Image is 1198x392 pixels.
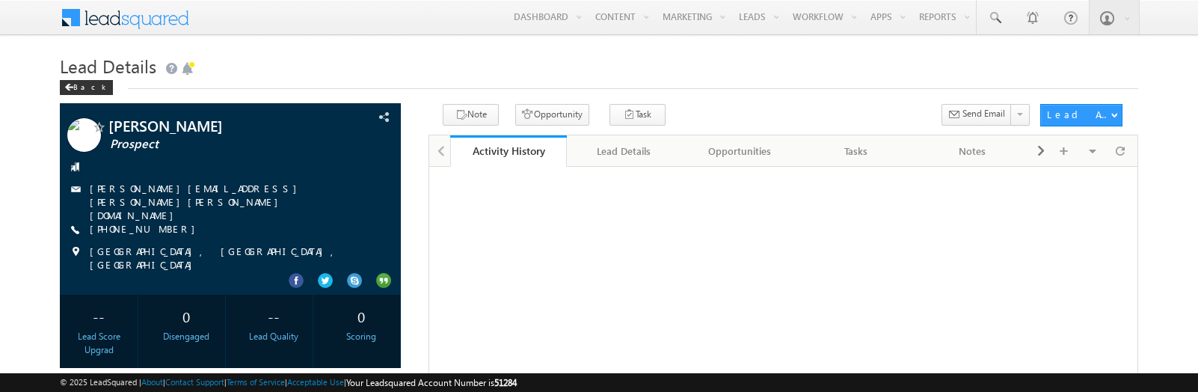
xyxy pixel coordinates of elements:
[110,137,322,152] span: Prospect
[60,79,120,92] a: Back
[67,118,101,157] img: Profile photo
[90,222,203,237] span: [PHONE_NUMBER]
[108,118,320,133] span: [PERSON_NAME]
[90,182,304,221] a: [PERSON_NAME][EMAIL_ADDRESS][PERSON_NAME][PERSON_NAME][DOMAIN_NAME]
[941,104,1012,126] button: Send Email
[1047,108,1111,121] div: Lead Actions
[927,142,1017,160] div: Notes
[811,142,901,160] div: Tasks
[1040,104,1122,126] button: Lead Actions
[90,245,367,272] span: [GEOGRAPHIC_DATA], [GEOGRAPHIC_DATA], [GEOGRAPHIC_DATA]
[239,330,309,343] div: Lead Quality
[515,104,589,126] button: Opportunity
[962,107,1005,120] span: Send Email
[64,302,134,330] div: --
[60,54,156,78] span: Lead Details
[579,142,669,160] div: Lead Details
[915,135,1030,167] a: Notes
[64,330,134,357] div: Lead Score Upgrad
[60,376,517,390] span: © 2025 LeadSquared | | | | |
[326,330,396,343] div: Scoring
[609,104,666,126] button: Task
[287,377,344,387] a: Acceptable Use
[151,302,221,330] div: 0
[60,80,113,95] div: Back
[461,144,555,158] div: Activity History
[165,377,224,387] a: Contact Support
[494,377,517,388] span: 51284
[227,377,285,387] a: Terms of Service
[450,135,566,167] a: Activity History
[141,377,163,387] a: About
[239,302,309,330] div: --
[567,135,683,167] a: Lead Details
[151,330,221,343] div: Disengaged
[326,302,396,330] div: 0
[683,135,799,167] a: Opportunities
[799,135,915,167] a: Tasks
[443,104,499,126] button: Note
[346,377,517,388] span: Your Leadsquared Account Number is
[695,142,785,160] div: Opportunities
